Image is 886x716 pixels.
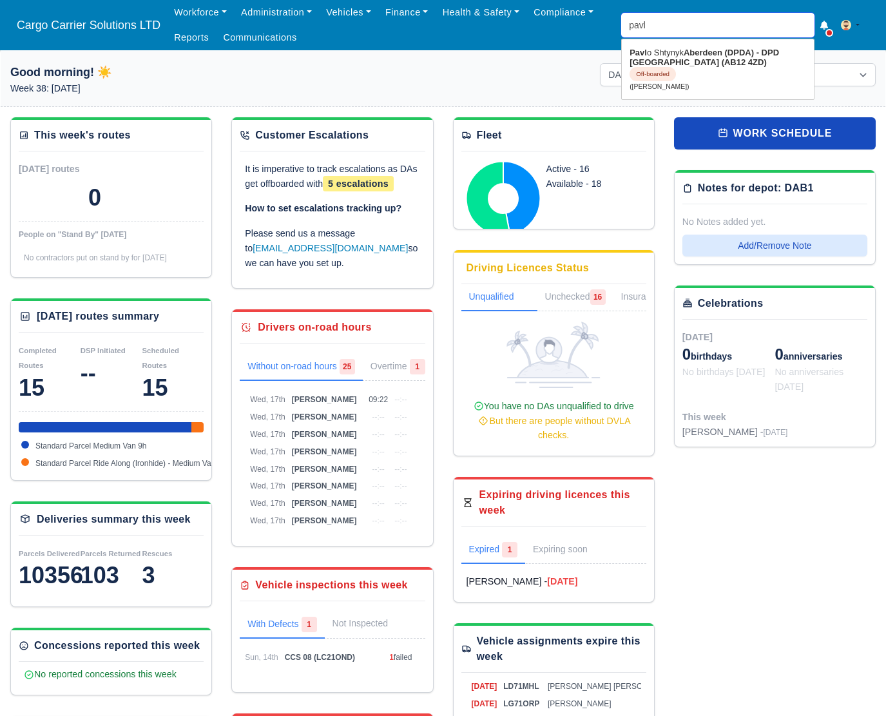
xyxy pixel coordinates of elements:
[775,344,867,365] div: anniversaries
[467,574,641,589] a: [PERSON_NAME] -[DATE]
[81,563,142,588] div: 103
[525,537,613,564] a: Expiring soon
[613,284,684,311] a: Insurance
[386,649,425,666] td: failed
[323,176,394,191] span: 5 escalations
[372,430,384,439] span: --:--
[537,284,613,311] a: Unchecked
[674,117,876,150] a: work schedule
[394,481,407,490] span: --:--
[255,577,408,593] div: Vehicle inspections this week
[630,48,779,67] strong: Aberdeen (DPDA) - DPD [GEOGRAPHIC_DATA] (AB12 4ZD)
[682,425,788,440] div: [PERSON_NAME] -
[698,296,764,311] div: Celebrations
[250,516,285,525] span: Wed, 17th
[19,563,81,588] div: 10356
[622,43,814,96] a: Pavlo ShtynykAberdeen (DPDA) - DPD [GEOGRAPHIC_DATA] (AB12 4ZD) Off-boarded ([PERSON_NAME])
[142,375,204,401] div: 15
[250,481,285,490] span: Wed, 17th
[240,612,324,639] a: With Defects
[682,367,766,377] span: No birthdays [DATE]
[250,465,285,474] span: Wed, 17th
[34,128,131,143] div: This week's routes
[467,414,641,443] div: But there are people without DVLA checks.
[292,499,357,508] span: [PERSON_NAME]
[394,465,407,474] span: --:--
[698,180,814,196] div: Notes for depot: DAB1
[472,699,497,708] span: [DATE]
[250,499,285,508] span: Wed, 17th
[461,284,537,311] a: Unqualified
[479,487,646,518] div: Expiring driving licences this week
[467,399,641,443] div: You have no DAs unqualified to drive
[775,345,783,363] span: 0
[775,367,843,392] span: No anniversaries [DATE]
[19,375,81,401] div: 15
[250,412,285,421] span: Wed, 17th
[19,162,111,177] div: [DATE] routes
[142,347,180,369] small: Scheduled Routes
[34,638,200,653] div: Concessions reported this week
[502,542,517,557] span: 1
[372,447,384,456] span: --:--
[621,13,814,37] input: Search...
[240,354,363,381] a: Without on-road hours
[394,412,407,421] span: --:--
[410,359,425,374] span: 1
[255,128,369,143] div: Customer Escalations
[19,550,80,557] small: Parcels Delivered
[245,226,419,270] p: Please send us a message to so we can have you set up.
[372,465,384,474] span: --:--
[81,347,126,354] small: DSP Initiated
[548,682,677,691] span: [PERSON_NAME] [PERSON_NAME]
[394,430,407,439] span: --:--
[19,229,204,240] div: People on "Stand By" [DATE]
[245,162,419,191] p: It is imperative to track escalations as DAs get offboarded with
[682,215,867,229] div: No Notes added yet.
[682,345,691,363] span: 0
[292,430,357,439] span: [PERSON_NAME]
[19,347,57,369] small: Completed Routes
[245,653,278,662] span: Sun, 14th
[253,243,408,253] a: [EMAIL_ADDRESS][DOMAIN_NAME]
[24,669,177,679] span: No reported concessions this week
[630,48,647,57] strong: Pavl
[292,412,357,421] span: [PERSON_NAME]
[548,699,612,708] span: [PERSON_NAME]
[142,550,173,557] small: Rescues
[285,653,355,662] span: CCS 08 (LC21OND)
[467,260,590,276] div: Driving Licences Status
[325,612,396,636] a: Not Inspected
[35,441,147,450] span: Standard Parcel Medium Van 9h
[503,699,539,708] span: LG71ORP
[250,395,285,404] span: Wed, 17th
[394,499,407,508] span: --:--
[37,512,191,527] div: Deliveries summary this week
[503,682,539,691] span: LD71MHL
[389,653,394,662] span: 1
[477,634,646,664] div: Vehicle assignments expire this week
[477,128,502,143] div: Fleet
[472,682,497,691] span: [DATE]
[363,354,433,381] a: Overtime
[394,447,407,456] span: --:--
[546,177,639,191] div: Available - 18
[250,447,285,456] span: Wed, 17th
[10,63,286,81] h1: Good morning! ☀️
[88,185,101,211] div: 0
[191,422,204,432] div: Standard Parcel Ride Along (Ironhide) - Medium Van 9h
[394,516,407,525] span: --:--
[10,12,167,38] span: Cargo Carrier Solutions LTD
[10,13,167,38] a: Cargo Carrier Solutions LTD
[590,289,606,305] span: 16
[250,430,285,439] span: Wed, 17th
[547,576,577,586] strong: [DATE]
[822,654,886,716] div: Chat Widget
[10,81,286,96] p: Week 38: [DATE]
[682,412,726,422] span: This week
[461,537,525,564] a: Expired
[19,422,191,432] div: Standard Parcel Medium Van 9h
[216,25,304,50] a: Communications
[682,344,775,365] div: birthdays
[258,320,371,335] div: Drivers on-road hours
